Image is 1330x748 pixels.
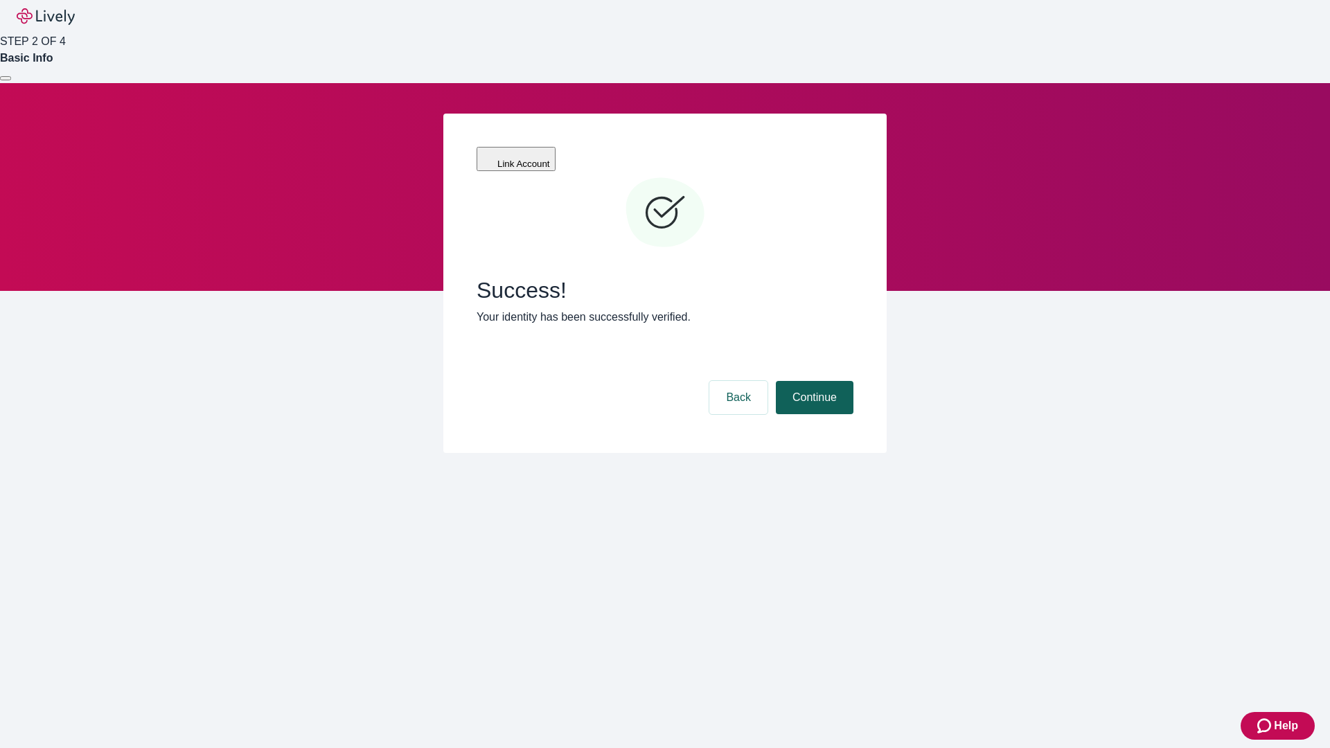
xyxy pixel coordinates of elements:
button: Back [709,381,768,414]
svg: Checkmark icon [623,172,707,255]
button: Zendesk support iconHelp [1241,712,1315,740]
p: Your identity has been successfully verified. [477,309,853,326]
button: Link Account [477,147,556,171]
span: Success! [477,277,853,303]
button: Continue [776,381,853,414]
img: Lively [17,8,75,25]
span: Help [1274,718,1298,734]
svg: Zendesk support icon [1257,718,1274,734]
